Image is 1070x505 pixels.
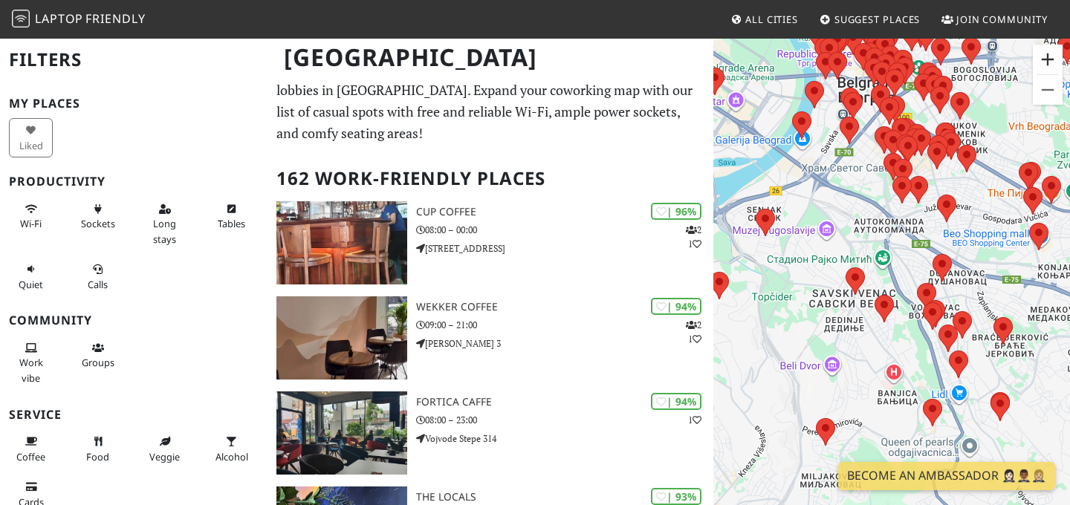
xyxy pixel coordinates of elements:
a: Suggest Places [814,6,927,33]
p: 08:00 – 00:00 [416,223,713,237]
span: Laptop [35,10,83,27]
button: Calls [76,257,120,296]
button: Tables [210,197,253,236]
span: All Cities [745,13,798,26]
a: Join Community [936,6,1054,33]
div: | 94% [651,393,701,410]
a: Fortica caffe | 94% 1 Fortica caffe 08:00 – 23:00 Vojvode Stepe 314 [267,391,713,475]
span: Quiet [19,278,43,291]
span: Long stays [153,217,176,245]
p: 08:00 – 23:00 [416,413,713,427]
a: All Cities [724,6,804,33]
span: Join Community [956,13,1048,26]
h2: 162 Work-Friendly Places [276,156,704,201]
h3: Productivity [9,175,259,189]
button: Wi-Fi [9,197,53,236]
span: Suggest Places [834,13,921,26]
button: Zoom in [1033,45,1063,74]
h1: [GEOGRAPHIC_DATA] [272,37,710,78]
button: Coffee [9,429,53,469]
div: | 96% [651,203,701,220]
a: LaptopFriendly LaptopFriendly [12,7,146,33]
span: Video/audio calls [88,278,108,291]
button: Groups [76,336,120,375]
h2: Filters [9,37,259,82]
span: Friendly [85,10,145,27]
button: Alcohol [210,429,253,469]
p: 2 1 [686,318,701,346]
p: Vojvode Stepe 314 [416,431,713,446]
button: Quiet [9,257,53,296]
span: People working [19,356,43,384]
img: LaptopFriendly [12,10,30,27]
p: 09:00 – 21:00 [416,318,713,332]
a: Wekker Coffee | 94% 21 Wekker Coffee 09:00 – 21:00 [PERSON_NAME] 3 [267,296,713,379]
button: Zoom out [1033,75,1063,105]
div: | 94% [651,298,701,315]
p: [PERSON_NAME] 3 [416,336,713,351]
a: Cup Coffee | 96% 21 Cup Coffee 08:00 – 00:00 [STREET_ADDRESS] [267,201,713,284]
span: Group tables [82,356,114,369]
h3: Service [9,408,259,422]
p: [STREET_ADDRESS] [416,241,713,255]
span: Coffee [16,450,45,463]
h3: Community [9,313,259,328]
span: Power sockets [81,217,115,230]
span: Veggie [149,450,180,463]
p: 1 [688,413,701,427]
div: | 93% [651,488,701,505]
img: Cup Coffee [276,201,407,284]
button: Veggie [143,429,187,469]
h3: Cup Coffee [416,206,713,218]
button: Long stays [143,197,187,251]
p: The best work and study-friendly cafes, restaurants, libraries, and hotel lobbies in [GEOGRAPHIC_... [276,59,704,144]
h3: Wekker Coffee [416,301,713,313]
h3: Fortica caffe [416,396,713,408]
button: Work vibe [9,336,53,390]
span: Stable Wi-Fi [20,217,42,230]
img: Fortica caffe [276,391,407,475]
h3: My Places [9,97,259,111]
button: Food [76,429,120,469]
button: Sockets [76,197,120,236]
h3: The Locals [416,491,713,504]
p: 2 1 [686,223,701,251]
span: Alcohol [215,450,248,463]
img: Wekker Coffee [276,296,407,379]
span: Work-friendly tables [218,217,245,230]
span: Food [86,450,109,463]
